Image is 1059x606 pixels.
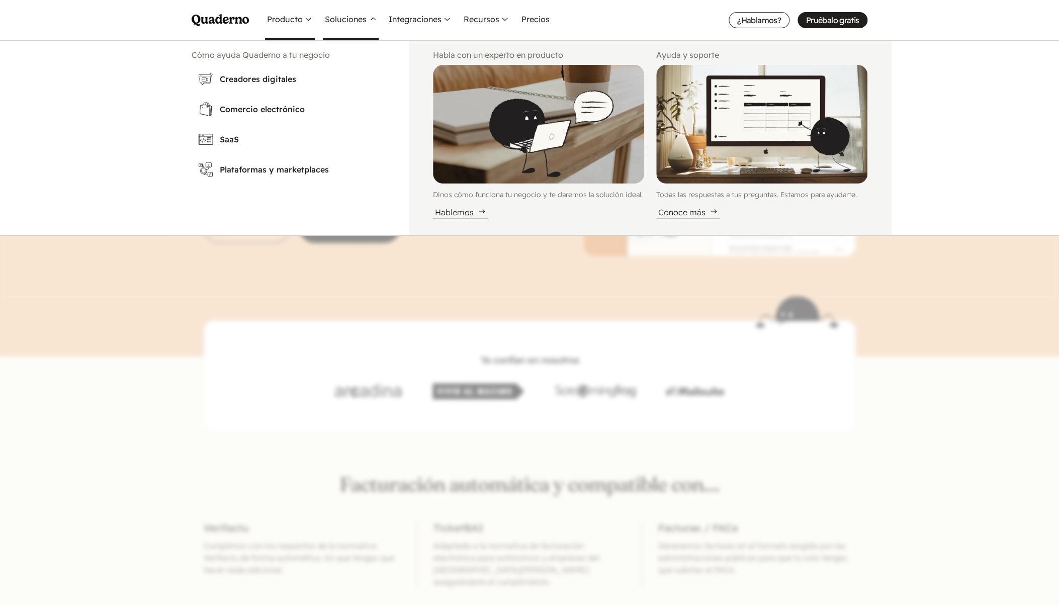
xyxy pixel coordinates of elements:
[433,65,644,219] a: Illustration of Qoodle reading from a laptopDinos cómo funciona tu negocio y te daremos la soluci...
[433,206,488,219] div: Hablemos
[656,65,867,219] a: Illustration of Qoodle displaying an interface on a computerTodas las respuestas a tus preguntas....
[656,65,867,184] img: Illustration of Qoodle displaying an interface on a computer
[220,103,379,115] h3: Comercio electrónico
[656,49,867,61] h2: Ayuda y soporte
[220,163,379,176] h3: Plataformas y marketplaces
[192,155,385,184] a: Plataformas y marketplaces
[192,65,385,93] a: Creadores digitales
[220,134,239,144] abbr: Software as a Service
[433,49,644,61] h2: Habla con un experto en producto
[433,65,644,184] img: Illustration of Qoodle reading from a laptop
[192,125,385,153] a: SaaS
[729,12,789,28] a: ¿Hablamos?
[220,73,379,85] h3: Creadores digitales
[192,95,385,123] a: Comercio electrónico
[192,49,385,61] h2: Cómo ayuda Quaderno a tu negocio
[433,190,644,200] p: Dinos cómo funciona tu negocio y te daremos la solución ideal.
[656,206,720,219] div: Conoce más
[798,12,867,28] a: Pruébalo gratis
[656,190,867,200] p: Todas las respuestas a tus preguntas. Estamos para ayudarte.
